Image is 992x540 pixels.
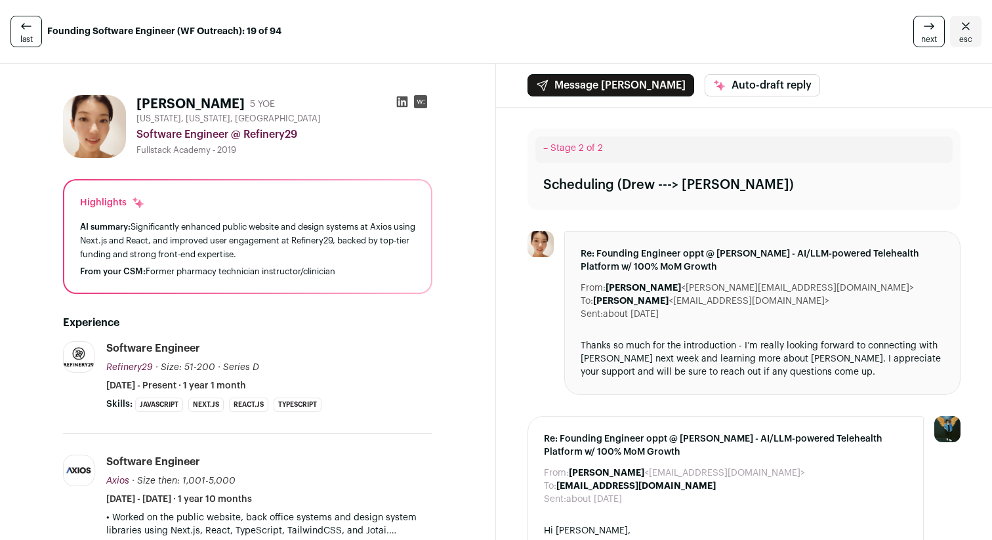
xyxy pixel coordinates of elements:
dt: From: [544,467,569,480]
div: Software Engineer [106,455,200,469]
div: Scheduling (Drew ---> [PERSON_NAME]) [543,176,794,194]
img: 82cd0c3153abd33a236fc22cc7a9f9b083a959a12792deca5f6d420cee230d9a.jpg [527,231,554,257]
a: last [10,16,42,47]
dd: <[PERSON_NAME][EMAIL_ADDRESS][DOMAIN_NAME]> [606,281,914,295]
dt: From: [581,281,606,295]
dd: about [DATE] [566,493,622,506]
span: · Size: 51-200 [155,363,215,372]
b: [EMAIL_ADDRESS][DOMAIN_NAME] [556,482,716,491]
div: Highlights [80,196,145,209]
li: Next.js [188,398,224,412]
dt: Sent: [544,493,566,506]
span: Re: Founding Engineer oppt @ [PERSON_NAME] - AI/LLM-powered Telehealth Platform w/ 100% MoM Growth [544,432,907,459]
span: Refinery29 [106,363,153,372]
span: Axios [106,476,129,486]
img: 82cd0c3153abd33a236fc22cc7a9f9b083a959a12792deca5f6d420cee230d9a.jpg [63,95,126,158]
b: [PERSON_NAME] [569,468,644,478]
div: Fullstack Academy - 2019 [136,145,432,156]
span: AI summary: [80,222,131,231]
span: Re: Founding Engineer oppt @ [PERSON_NAME] - AI/LLM-powered Telehealth Platform w/ 100% MoM Growth [581,247,944,274]
h1: [PERSON_NAME] [136,95,245,114]
span: – [543,144,548,153]
span: Stage 2 of 2 [550,144,603,153]
button: Auto-draft reply [705,74,820,96]
li: React.js [229,398,268,412]
dt: To: [581,295,593,308]
li: TypeScript [274,398,321,412]
h2: Experience [63,315,432,331]
dt: To: [544,480,556,493]
p: • Worked on the public website, back office systems and design system libraries using Next.js, Re... [106,511,432,537]
div: 5 YOE [250,98,275,111]
div: Hi [PERSON_NAME], [544,524,907,537]
span: From your CSM: [80,267,146,276]
div: Former pharmacy technician instructor/clinician [80,266,415,277]
img: c7a75fd2cae6182561ae196ba44ffdeb70f6f21ab8178881bb3f7752ff16f2dc.jpg [64,464,94,478]
a: next [913,16,945,47]
strong: Founding Software Engineer (WF Outreach): 19 of 94 [47,25,281,38]
span: [DATE] - [DATE] · 1 year 10 months [106,493,252,506]
img: a160d747e562d587a2531e317b43951c706fe70af9ac1aa4f7dffb5fa30f0cd5.jpg [64,347,94,367]
img: 12031951-medium_jpg [934,416,961,442]
div: Significantly enhanced public website and design systems at Axios using Next.js and React, and im... [80,220,415,261]
span: next [921,34,937,45]
span: · [218,361,220,374]
div: Software Engineer @ Refinery29 [136,127,432,142]
dt: Sent: [581,308,603,321]
span: [DATE] - Present · 1 year 1 month [106,379,246,392]
dd: <[EMAIL_ADDRESS][DOMAIN_NAME]> [569,467,805,480]
span: Series D [223,363,259,372]
div: Thanks so much for the introduction - I’m really looking forward to connecting with [PERSON_NAME]... [581,339,944,379]
b: [PERSON_NAME] [606,283,681,293]
span: Skills: [106,398,133,411]
a: Close [950,16,982,47]
b: [PERSON_NAME] [593,297,669,306]
li: JavaScript [135,398,183,412]
span: last [20,34,33,45]
span: esc [959,34,972,45]
button: Message [PERSON_NAME] [527,74,694,96]
dd: about [DATE] [603,308,659,321]
span: · Size then: 1,001-5,000 [132,476,236,486]
div: Software Engineer [106,341,200,356]
span: [US_STATE], [US_STATE], [GEOGRAPHIC_DATA] [136,114,321,124]
dd: <[EMAIL_ADDRESS][DOMAIN_NAME]> [593,295,829,308]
